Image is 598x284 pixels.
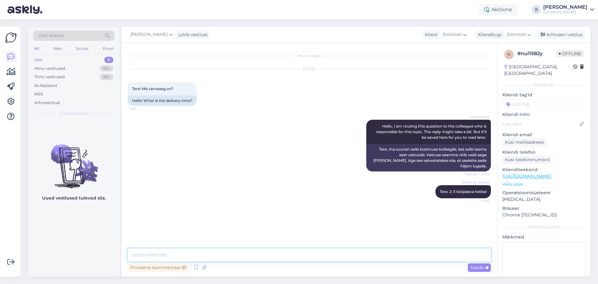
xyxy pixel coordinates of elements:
div: 99+ [100,74,113,80]
div: Minu vestlused [34,65,65,72]
div: [PERSON_NAME] [502,224,586,230]
p: Brauser [502,205,586,212]
a: [PERSON_NAME][DOMAIN_NAME] [543,5,594,15]
p: Kliendi email [502,132,586,138]
div: [DATE] [128,66,491,72]
img: Askly Logo [5,32,17,44]
div: Kliendi info [502,82,586,88]
div: Küsi telefoninumbrit [502,156,553,164]
div: 0 [104,57,113,63]
div: Arhiveeritud [34,100,60,106]
a: [URL][DOMAIN_NAME] [502,173,551,179]
span: 14:21 [130,106,153,111]
span: Hello, I am routing this question to the colleague who is responsible for this topic. The reply m... [376,124,487,140]
div: Socials [74,45,90,53]
div: Hello! What is the delivery time? [128,95,197,106]
div: Tere, ma suunan selle küsimuse kolleegile, kes selle teema eest vastutab. Vastuse saamine võib ve... [366,144,491,171]
div: Klienditugi [475,31,502,38]
span: Estonian [443,31,462,38]
div: AI Assistent [34,83,57,89]
div: [PERSON_NAME] [543,5,587,10]
div: Vestlus algas [128,53,491,59]
span: [PERSON_NAME] [462,180,489,185]
p: Kliendi telefon [502,149,586,156]
div: Küsi meiliaadressi [502,138,547,147]
p: Klienditeekond [502,166,586,173]
input: Lisa tag [502,99,586,109]
div: 99+ [100,65,113,72]
div: Tiimi vestlused [34,74,65,80]
span: Tere! Mis tarneaeg on? [132,86,173,91]
p: Märkmed [502,234,586,240]
span: Otsi kliente [39,32,64,39]
div: Privaatne kommentaar [128,263,188,272]
div: juhib vestlust [176,31,208,38]
p: Operatsioonisüsteem [502,190,586,196]
div: # nul1582y [517,50,556,57]
span: [PERSON_NAME] [131,31,168,38]
div: All [33,45,40,53]
p: [MEDICAL_DATA] [502,196,586,203]
div: Arhiveeri vestlus [537,31,585,39]
div: Web [52,45,63,53]
span: Estonian [507,31,526,38]
img: No chats [28,133,120,189]
p: Chrome [TECHNICAL_ID] [502,212,586,218]
span: 14:33 [466,199,489,203]
p: Uued vestlused tulevad siia. [42,195,106,201]
span: AI Assistent [466,115,489,119]
div: Uus [34,57,42,63]
p: Kliendi tag'id [502,92,586,98]
span: Tere. 2-3 tööpäeva hetkel [440,189,486,194]
div: [GEOGRAPHIC_DATA], [GEOGRAPHIC_DATA] [504,64,573,77]
span: Offline [556,50,584,57]
div: [DOMAIN_NAME] [543,10,587,15]
span: Saada [470,265,488,270]
div: Aktiivne [479,4,517,15]
div: Kõik [34,91,43,97]
div: R [532,5,541,14]
input: Lisa nimi [503,121,578,128]
p: Vaata edasi ... [502,181,586,187]
span: Uued vestlused [59,111,88,116]
span: n [507,52,510,57]
p: Kliendi nimi [502,111,586,118]
div: Klient [422,31,438,38]
span: Nähtud ✓ 14:22 [465,172,489,176]
div: Email [102,45,115,53]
